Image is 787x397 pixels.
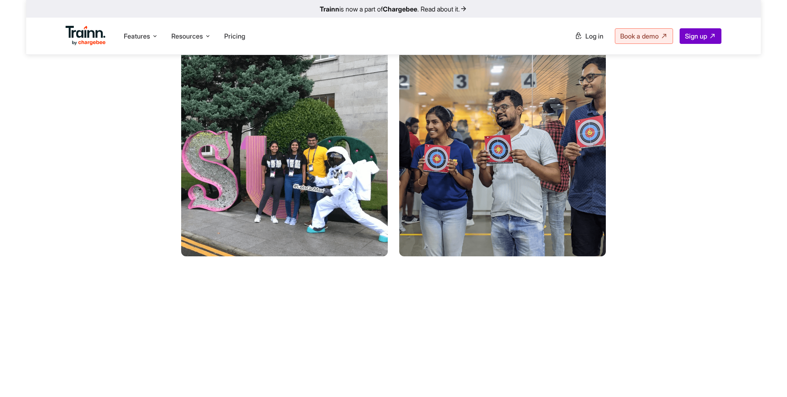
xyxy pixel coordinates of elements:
[570,29,608,43] a: Log in
[320,5,339,13] b: Trainn
[620,32,659,40] span: Book a demo
[399,50,606,256] img: team image 8| Customer Education Platform | Trainn
[124,32,150,41] span: Features
[66,26,106,46] img: Trainn Logo
[383,5,417,13] b: Chargebee
[224,32,245,40] a: Pricing
[181,50,388,256] img: team image 7| Customer Education Platform | Trainn
[746,358,787,397] iframe: Chat Widget
[585,32,603,40] span: Log in
[685,32,707,40] span: Sign up
[615,28,673,44] a: Book a demo
[680,28,721,44] a: Sign up
[171,32,203,41] span: Resources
